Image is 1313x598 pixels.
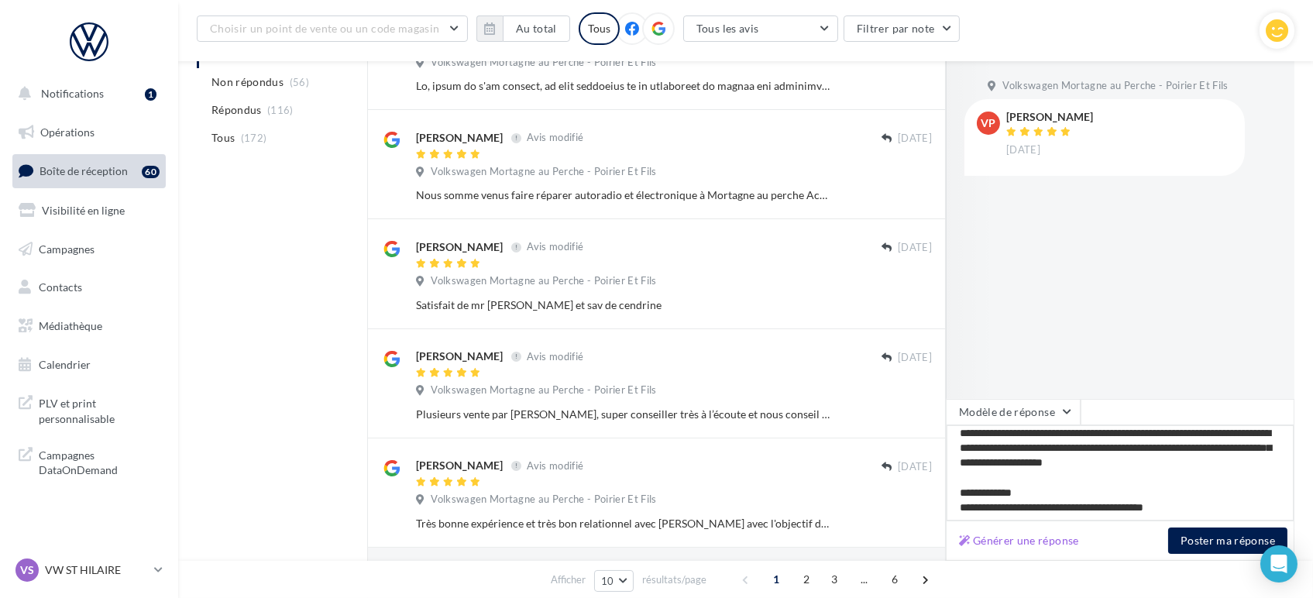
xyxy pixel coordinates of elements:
[39,280,82,294] span: Contacts
[1006,143,1040,157] span: [DATE]
[898,460,932,474] span: [DATE]
[431,56,656,70] span: Volkswagen Mortagne au Perche - Poirier Et Fils
[39,445,160,478] span: Campagnes DataOnDemand
[527,132,583,144] span: Avis modifié
[9,271,169,304] a: Contacts
[9,116,169,149] a: Opérations
[39,393,160,426] span: PLV et print personnalisable
[9,349,169,381] a: Calendrier
[416,239,503,255] div: [PERSON_NAME]
[416,297,831,313] div: Satisfait de mr [PERSON_NAME] et sav de cendrine
[241,132,267,144] span: (172)
[551,572,586,587] span: Afficher
[211,74,284,90] span: Non répondus
[41,87,104,100] span: Notifications
[503,15,570,42] button: Au total
[211,102,262,118] span: Répondus
[431,165,656,179] span: Volkswagen Mortagne au Perche - Poirier Et Fils
[9,194,169,227] a: Visibilité en ligne
[898,132,932,146] span: [DATE]
[431,274,656,288] span: Volkswagen Mortagne au Perche - Poirier Et Fils
[579,12,620,45] div: Tous
[527,459,583,472] span: Avis modifié
[211,130,235,146] span: Tous
[882,567,907,592] span: 6
[39,358,91,371] span: Calendrier
[476,15,570,42] button: Au total
[794,567,819,592] span: 2
[416,130,503,146] div: [PERSON_NAME]
[946,399,1081,425] button: Modèle de réponse
[9,233,169,266] a: Campagnes
[764,567,789,592] span: 1
[416,187,831,203] div: Nous somme venus faire réparer autoradio et électronique à Mortagne au perche Accueil de [PERSON_...
[290,76,309,88] span: (56)
[1168,528,1287,554] button: Poster ma réponse
[9,154,169,187] a: Boîte de réception60
[431,383,656,397] span: Volkswagen Mortagne au Perche - Poirier Et Fils
[416,516,831,531] div: Très bonne expérience et très bon relationnel avec [PERSON_NAME] avec l'objectif de satisfaire le...
[527,350,583,363] span: Avis modifié
[898,241,932,255] span: [DATE]
[696,22,759,35] span: Tous les avis
[210,22,439,35] span: Choisir un point de vente ou un code magasin
[416,458,503,473] div: [PERSON_NAME]
[142,166,160,178] div: 60
[898,351,932,365] span: [DATE]
[431,493,656,507] span: Volkswagen Mortagne au Perche - Poirier Et Fils
[594,570,634,592] button: 10
[1260,545,1298,583] div: Open Intercom Messenger
[527,241,583,253] span: Avis modifié
[12,555,166,585] a: VS VW ST HILAIRE
[40,125,95,139] span: Opérations
[1002,79,1228,93] span: Volkswagen Mortagne au Perche - Poirier Et Fils
[953,531,1085,550] button: Générer une réponse
[416,407,831,422] div: Plusieurs vente par [PERSON_NAME], super conseiller très à l’écoute et nous conseil beaucoup de c...
[9,387,169,432] a: PLV et print personnalisable
[683,15,838,42] button: Tous les avis
[39,319,102,332] span: Médiathèque
[981,115,996,131] span: VP
[601,575,614,587] span: 10
[9,438,169,484] a: Campagnes DataOnDemand
[39,242,95,255] span: Campagnes
[45,562,148,578] p: VW ST HILAIRE
[642,572,706,587] span: résultats/page
[822,567,847,592] span: 3
[416,349,503,364] div: [PERSON_NAME]
[844,15,961,42] button: Filtrer par note
[42,204,125,217] span: Visibilité en ligne
[40,164,128,177] span: Boîte de réception
[416,78,831,94] div: Lo, ipsum do s'am consect, ad elit seddoeius te in utlaboreet do magnaa eni adminimven qui nostru...
[197,15,468,42] button: Choisir un point de vente ou un code magasin
[1006,112,1093,122] div: [PERSON_NAME]
[267,104,294,116] span: (116)
[9,310,169,342] a: Médiathèque
[9,77,163,110] button: Notifications 1
[145,88,156,101] div: 1
[20,562,34,578] span: VS
[852,567,877,592] span: ...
